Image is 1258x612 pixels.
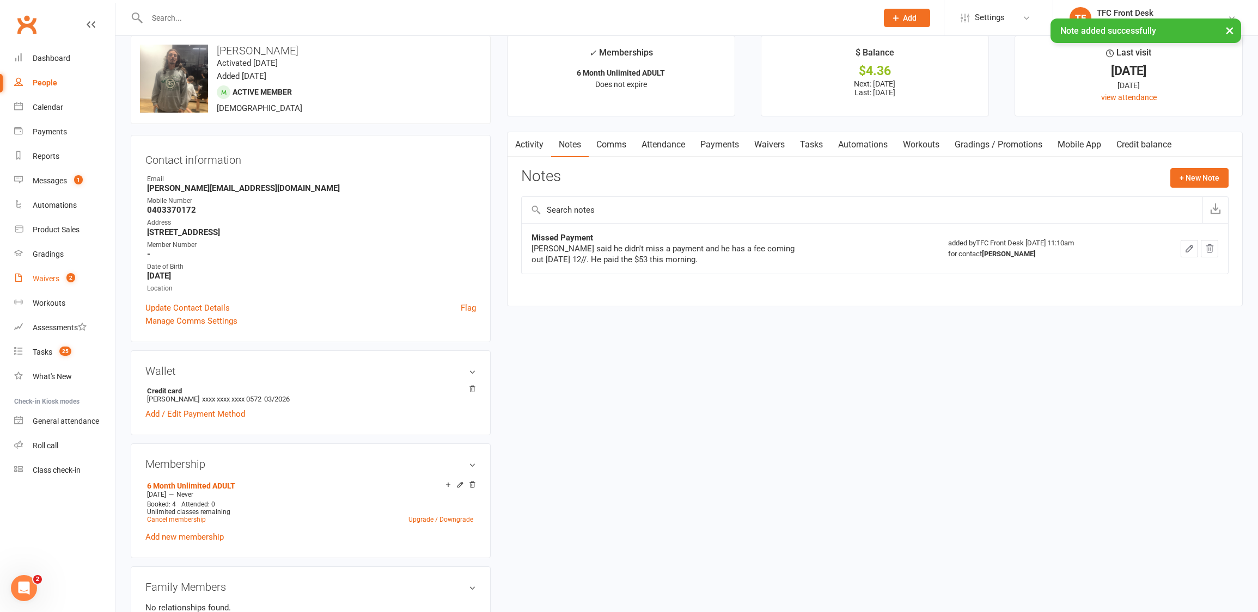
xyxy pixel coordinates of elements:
a: Workouts [895,132,947,157]
strong: Missed Payment [532,233,593,243]
div: Payments [33,127,67,136]
input: Search... [144,10,870,26]
div: Address [147,218,476,228]
span: [DEMOGRAPHIC_DATA] [217,103,302,113]
a: Reports [14,144,115,169]
h3: Family Members [145,581,476,593]
div: Date of Birth [147,262,476,272]
h3: Notes [521,168,561,188]
a: Attendance [634,132,693,157]
span: Attended: 0 [181,500,215,508]
div: Memberships [589,46,653,66]
div: The Fight Centre [GEOGRAPHIC_DATA] [1097,18,1228,28]
h3: Membership [145,458,476,470]
button: + New Note [1170,168,1229,188]
i: ✓ [589,48,596,58]
strong: 6 Month Unlimited ADULT [577,69,665,77]
span: Settings [975,5,1005,30]
div: Mobile Number [147,196,476,206]
a: Add new membership [145,532,224,542]
a: Tasks 25 [14,340,115,364]
div: [DATE] [1025,65,1232,77]
div: Roll call [33,441,58,450]
strong: [PERSON_NAME] [982,250,1036,258]
img: image1754552567.png [140,45,208,113]
a: 6 Month Unlimited ADULT [147,481,235,490]
a: Mobile App [1050,132,1109,157]
span: 1 [74,175,83,184]
h3: Wallet [145,365,476,377]
a: Gradings / Promotions [947,132,1050,157]
div: Last visit [1106,46,1151,65]
a: Activity [508,132,551,157]
a: Flag [461,301,476,314]
h3: [PERSON_NAME] [140,45,481,57]
a: People [14,71,115,95]
a: Calendar [14,95,115,120]
a: Tasks [792,132,830,157]
span: 03/2026 [264,395,290,403]
span: Active member [233,88,292,96]
span: Never [176,491,193,498]
a: Cancel membership [147,516,206,523]
div: Automations [33,201,77,209]
time: Activated [DATE] [217,58,278,68]
button: Add [884,9,930,27]
a: Dashboard [14,46,115,71]
div: Product Sales [33,225,80,234]
strong: [PERSON_NAME][EMAIL_ADDRESS][DOMAIN_NAME] [147,183,476,193]
div: TFC Front Desk [1097,8,1228,18]
a: Roll call [14,434,115,458]
div: Messages [33,176,67,185]
h3: Contact information [145,150,476,166]
div: Class check-in [33,466,81,474]
a: Automations [14,193,115,218]
a: Credit balance [1109,132,1179,157]
a: Messages 1 [14,169,115,193]
div: added by TFC Front Desk [DATE] 11:10am [948,238,1136,259]
input: Search notes [522,197,1202,223]
a: Class kiosk mode [14,458,115,483]
a: Upgrade / Downgrade [408,516,473,523]
div: Note added successfully [1051,18,1241,43]
iframe: Intercom live chat [11,575,37,601]
div: Tasks [33,348,52,356]
span: Unlimited classes remaining [147,508,230,516]
strong: Credit card [147,387,471,395]
a: Payments [14,120,115,144]
a: Gradings [14,242,115,267]
a: Notes [551,132,589,157]
div: Gradings [33,250,64,258]
strong: - [147,249,476,259]
div: — [144,490,476,499]
strong: [DATE] [147,271,476,281]
div: Workouts [33,299,65,307]
li: [PERSON_NAME] [145,385,476,405]
time: Added [DATE] [217,71,266,81]
div: [PERSON_NAME] said he didn't miss a payment and he has a fee coming out [DATE] 12//. He paid the ... [532,243,804,265]
div: Dashboard [33,54,70,63]
a: Waivers [747,132,792,157]
div: Location [147,283,476,294]
span: Does not expire [595,80,647,89]
a: Waivers 2 [14,267,115,291]
a: Workouts [14,291,115,316]
a: Payments [693,132,747,157]
div: Member Number [147,240,476,250]
span: xxxx xxxx xxxx 0572 [202,395,261,403]
strong: 0403370172 [147,205,476,215]
div: $4.36 [771,65,979,77]
div: Reports [33,152,59,160]
a: Automations [830,132,895,157]
a: Comms [589,132,634,157]
button: × [1220,18,1239,42]
strong: [STREET_ADDRESS] [147,227,476,237]
span: Add [903,14,917,22]
a: Product Sales [14,218,115,242]
span: 2 [33,575,42,584]
div: Waivers [33,274,59,283]
div: Calendar [33,103,63,112]
div: What's New [33,372,72,381]
div: Email [147,174,476,184]
div: Assessments [33,323,87,332]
